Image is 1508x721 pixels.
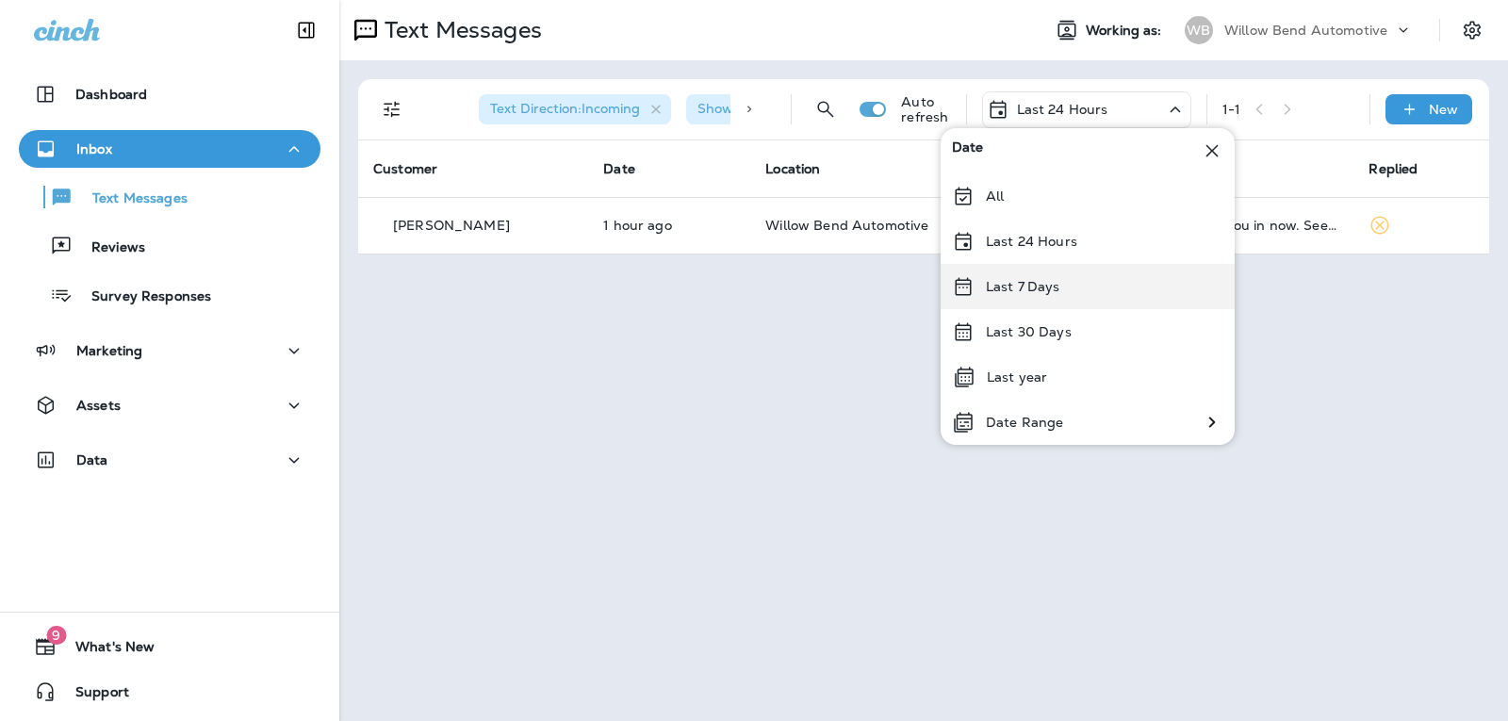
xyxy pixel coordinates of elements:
span: Replied [1369,160,1418,177]
span: Working as: [1086,23,1166,39]
p: All [986,188,1004,204]
p: Last 24 Hours [986,234,1077,249]
span: Willow Bend Automotive [765,217,928,234]
p: Last 24 Hours [1017,102,1108,117]
p: Date Range [986,415,1063,430]
button: Filters [373,90,411,128]
div: Text Direction:Incoming [479,94,671,124]
p: New [1429,102,1458,117]
button: Search Messages [807,90,844,128]
button: Text Messages [19,177,320,217]
span: Show Start/Stop/Unsubscribe : true [697,100,925,117]
p: Inbox [76,141,112,156]
button: Assets [19,386,320,424]
p: Assets [76,398,121,413]
span: 9 [46,626,66,645]
button: Dashboard [19,75,320,113]
p: [PERSON_NAME] [393,218,510,233]
button: Settings [1455,13,1489,47]
button: Support [19,673,320,711]
span: Date [952,139,984,162]
p: Dashboard [75,87,147,102]
button: Data [19,441,320,479]
p: Marketing [76,343,142,358]
p: Reviews [73,239,145,257]
span: Customer [373,160,437,177]
button: Survey Responses [19,275,320,315]
div: 1 - 1 [1222,102,1240,117]
p: Last year [987,369,1047,385]
p: Text Messages [377,16,542,44]
span: Location [765,160,820,177]
button: Marketing [19,332,320,369]
p: Text Messages [74,190,188,208]
button: Reviews [19,226,320,266]
span: Support [57,684,129,707]
span: Date [603,160,635,177]
span: Text Direction : Incoming [490,100,640,117]
button: Collapse Sidebar [280,11,333,49]
div: WB [1185,16,1213,44]
p: Last 30 Days [986,324,1072,339]
div: Show Start/Stop/Unsubscribe:true [686,94,956,124]
p: Survey Responses [73,288,211,306]
button: 9What's New [19,628,320,665]
p: Auto refresh [901,94,950,124]
p: Last 7 Days [986,279,1060,294]
p: Data [76,452,108,467]
button: Inbox [19,130,320,168]
p: Willow Bend Automotive [1224,23,1387,38]
p: Oct 14, 2025 12:54 PM [603,218,735,233]
span: What's New [57,639,155,662]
